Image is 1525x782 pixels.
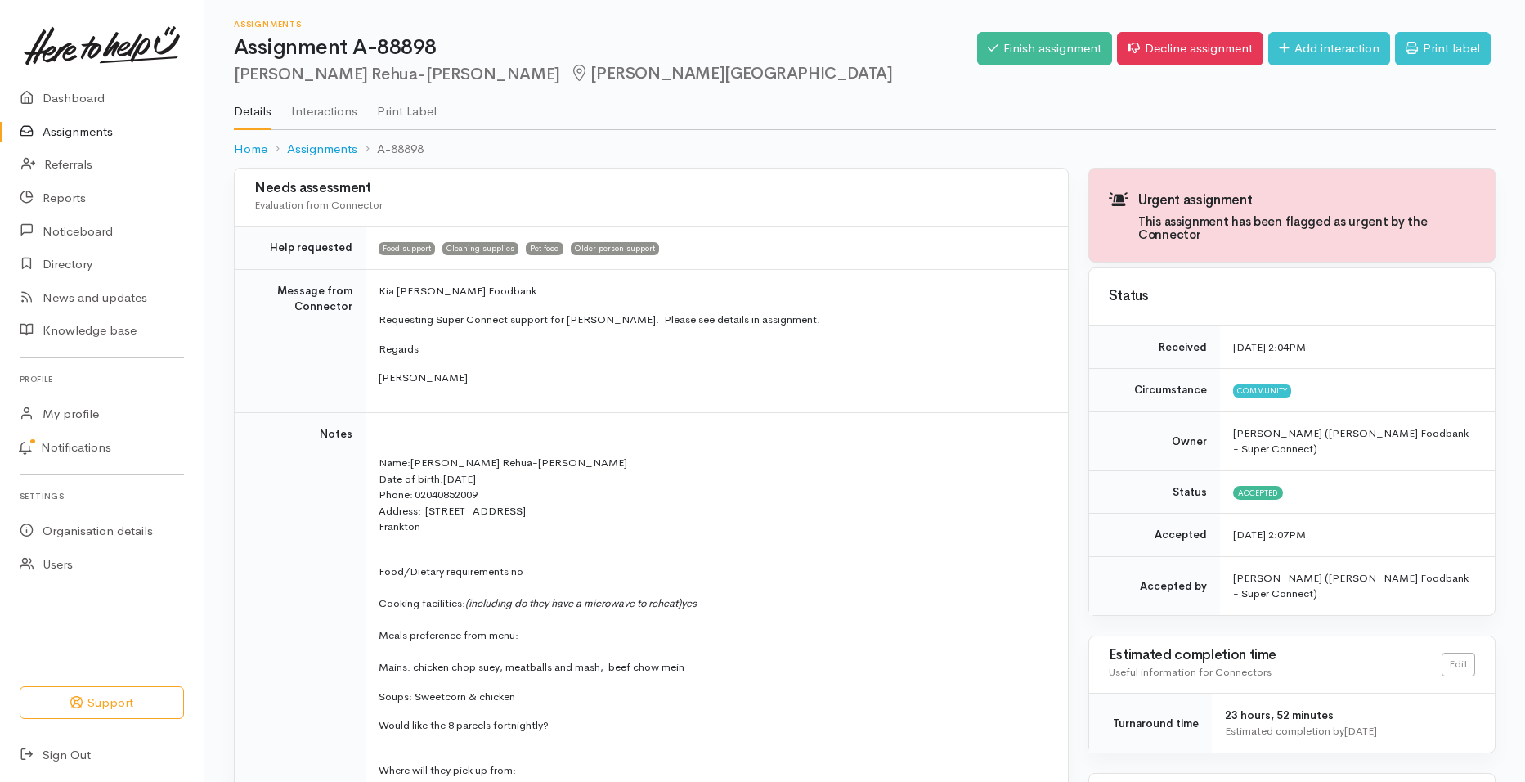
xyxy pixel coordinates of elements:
[1233,426,1469,456] span: [PERSON_NAME] ([PERSON_NAME] Foodbank - Super Connect)
[1233,384,1291,398] span: Community
[254,198,383,212] span: Evaluation from Connector
[681,596,697,610] i: yes
[234,20,977,29] h6: Assignments
[379,341,1048,357] p: Regards
[1089,694,1212,753] td: Turnaround time
[1220,556,1495,615] td: [PERSON_NAME] ([PERSON_NAME] Foodbank - Super Connect)
[977,32,1112,65] a: Finish assignment
[442,242,518,255] span: Cleaning supplies
[1109,648,1442,663] h3: Estimated completion time
[234,130,1496,169] nav: breadcrumb
[1344,724,1377,738] time: [DATE]
[1089,556,1220,615] td: Accepted by
[1138,215,1475,242] h4: This assignment has been flagged as urgent by the Connector
[379,504,421,518] span: Address:
[235,269,366,412] td: Message from Connector
[1442,653,1475,676] a: Edit
[1233,528,1306,542] time: [DATE] 2:07PM
[234,140,267,159] a: Home
[20,368,184,390] h6: Profile
[235,227,366,270] td: Help requested
[571,242,659,255] span: Older person support
[379,519,1048,535] p: Frankton
[1233,340,1306,354] time: [DATE] 2:04PM
[1089,326,1220,369] td: Received
[234,65,977,83] h2: [PERSON_NAME] Rehua-[PERSON_NAME]
[526,242,563,255] span: Pet food
[443,472,476,486] span: [DATE]
[1117,32,1263,65] a: Decline assignment
[410,456,627,470] span: [PERSON_NAME] Rehua-[PERSON_NAME]
[254,181,1048,196] h3: Needs assessment
[1089,514,1220,557] td: Accepted
[379,456,410,470] span: Name:
[1089,411,1220,470] td: Owner
[379,370,1048,386] p: [PERSON_NAME]
[379,312,1048,328] p: Requesting Super Connect support for [PERSON_NAME]. Please see details in assignment.
[1138,193,1475,209] h3: Urgent assignment
[357,140,424,159] li: A-88898
[1268,32,1390,65] a: Add interaction
[379,283,1048,299] p: Kia [PERSON_NAME] Foodbank
[1089,369,1220,412] td: Circumstance
[379,628,518,642] span: Meals preference from menu:
[287,140,357,159] a: Assignments
[379,763,516,777] span: Where will they pick up from:
[1233,486,1283,499] span: Accepted
[379,242,435,255] span: Food support
[377,83,437,128] a: Print Label
[1225,708,1334,722] span: 23 hours, 52 minutes
[379,488,413,501] span: Phone:
[379,564,523,578] span: Food/Dietary requirements no
[1395,32,1491,65] a: Print label
[379,596,681,610] span: Cooking facilities:
[379,503,1048,519] p: [STREET_ADDRESS]
[1225,723,1475,739] div: Estimated completion by
[465,596,681,610] i: (including do they have a microwave to reheat)
[291,83,357,128] a: Interactions
[234,83,271,130] a: Details
[1109,665,1272,679] span: Useful information for Connectors
[379,689,1048,705] p: Soups: Sweetcorn & chicken
[570,63,893,83] span: [PERSON_NAME][GEOGRAPHIC_DATA]
[1109,289,1475,304] h3: Status
[379,717,1048,734] p: Would like the 8 parcels fortnightly?
[234,36,977,60] h1: Assignment A-88898
[20,485,184,507] h6: Settings
[415,488,478,501] span: 02040852009
[379,472,443,486] span: Date of birth:
[1089,470,1220,514] td: Status
[379,659,1048,676] p: Mains: chicken chop suey; meatballs and mash; beef chow mein
[20,686,184,720] button: Support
